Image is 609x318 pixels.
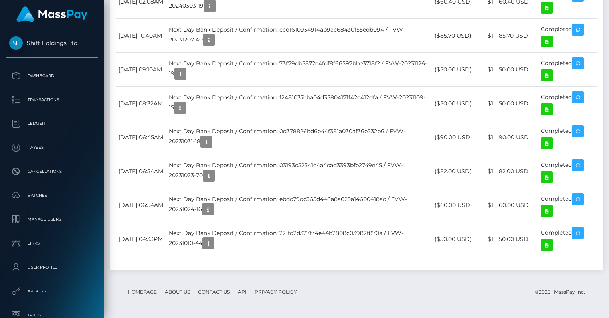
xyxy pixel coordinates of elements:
[538,19,597,53] td: Completed
[476,188,496,222] td: $1
[432,120,476,154] td: ($90.00 USD)
[476,53,496,87] td: $1
[538,87,597,120] td: Completed
[162,286,193,298] a: About Us
[116,120,166,154] td: [DATE] 06:45AM
[6,257,98,277] a: User Profile
[166,188,432,222] td: Next Day Bank Deposit / Confirmation: ebdc79dc365d446a8a625a14600418ac / FVW-20231024-16
[116,53,166,87] td: [DATE] 09:10AM
[476,120,496,154] td: $1
[116,188,166,222] td: [DATE] 06:54AM
[166,19,432,53] td: Next Day Bank Deposit / Confirmation: ccd1610934914ab9ac68430f55edb094 / FVW-20231207-40
[16,6,87,22] img: MassPay Logo
[116,87,166,120] td: [DATE] 08:32AM
[496,19,538,53] td: 85.70 USD
[496,222,538,256] td: 50.00 USD
[432,188,476,222] td: ($60.00 USD)
[195,286,233,298] a: Contact Us
[125,286,160,298] a: Homepage
[538,222,597,256] td: Completed
[251,286,300,298] a: Privacy Policy
[496,87,538,120] td: 50.00 USD
[6,162,98,182] a: Cancellations
[6,66,98,86] a: Dashboard
[166,120,432,154] td: Next Day Bank Deposit / Confirmation: 0d378826bd6e44f381a030af36e532b6 / FVW-20231031-18
[9,237,95,249] p: Links
[432,222,476,256] td: ($50.00 USD)
[166,222,432,256] td: Next Day Bank Deposit / Confirmation: 221fd2d327f34e44b2808c03982f870a / FVW-20231010-44
[9,166,95,178] p: Cancellations
[6,114,98,134] a: Ledger
[9,70,95,82] p: Dashboard
[6,209,98,229] a: Manage Users
[538,154,597,188] td: Completed
[496,188,538,222] td: 60.00 USD
[6,138,98,158] a: Payees
[432,19,476,53] td: ($85.70 USD)
[538,120,597,154] td: Completed
[9,261,95,273] p: User Profile
[235,286,250,298] a: API
[476,222,496,256] td: $1
[6,281,98,301] a: API Keys
[496,120,538,154] td: 90.00 USD
[9,190,95,201] p: Batches
[535,288,591,296] div: © 2025 , MassPay Inc.
[432,154,476,188] td: ($82.00 USD)
[476,19,496,53] td: $1
[116,222,166,256] td: [DATE] 04:33PM
[6,90,98,110] a: Transactions
[9,94,95,106] p: Transactions
[116,154,166,188] td: [DATE] 06:54AM
[9,285,95,297] p: API Keys
[476,154,496,188] td: $1
[432,87,476,120] td: ($50.00 USD)
[496,154,538,188] td: 82.00 USD
[476,87,496,120] td: $1
[9,142,95,154] p: Payees
[6,233,98,253] a: Links
[9,36,23,50] img: Shift Holdings Ltd.
[166,154,432,188] td: Next Day Bank Deposit / Confirmation: 03193c52541e4a4cad3393bfe2749e45 / FVW-20231023-70
[166,87,432,120] td: Next Day Bank Deposit / Confirmation: f2481037eba04d35804171f42e412dfa / FVW-20231109-15
[538,188,597,222] td: Completed
[432,53,476,87] td: ($50.00 USD)
[6,40,98,47] span: Shift Holdings Ltd.
[9,118,95,130] p: Ledger
[496,53,538,87] td: 50.00 USD
[116,19,166,53] td: [DATE] 10:40AM
[6,186,98,205] a: Batches
[9,213,95,225] p: Manage Users
[538,53,597,87] td: Completed
[166,53,432,87] td: Next Day Bank Deposit / Confirmation: 73f79db5872c4fdf8f66597bbe3718f2 / FVW-20231126-19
